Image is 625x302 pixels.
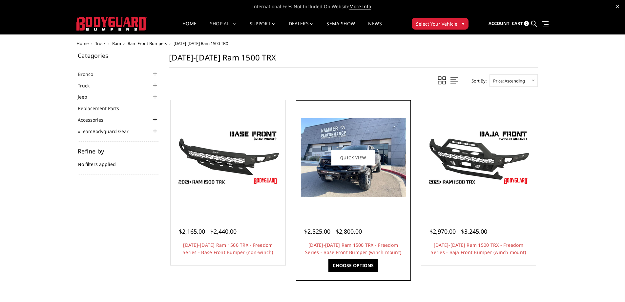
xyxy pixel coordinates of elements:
[78,105,127,112] a: Replacement Parts
[183,242,273,255] a: [DATE]-[DATE] Ram 1500 TRX - Freedom Series - Base Front Bumper (non-winch)
[179,227,237,235] span: $2,165.00 - $2,440.00
[78,148,159,174] div: No filters applied
[489,20,510,26] span: Account
[412,18,469,30] button: Select Your Vehicle
[76,17,147,31] img: BODYGUARD BUMPERS
[326,21,355,34] a: SEMA Show
[78,93,95,100] a: Jeep
[95,40,106,46] a: Truck
[301,118,406,197] img: 2021-2024 Ram 1500 TRX - Freedom Series - Base Front Bumper (winch mount)
[172,102,284,214] a: 2021-2024 Ram 1500 TRX - Freedom Series - Base Front Bumper (non-winch) 2021-2024 Ram 1500 TRX - ...
[431,242,526,255] a: [DATE]-[DATE] Ram 1500 TRX - Freedom Series - Baja Front Bumper (winch mount)
[112,40,121,46] a: Ram
[512,20,523,26] span: Cart
[524,21,529,26] span: 0
[468,76,487,86] label: Sort By:
[416,20,457,27] span: Select Your Vehicle
[250,21,276,34] a: Support
[331,150,375,165] a: Quick view
[78,82,98,89] a: Truck
[289,21,314,34] a: Dealers
[304,227,362,235] span: $2,525.00 - $2,800.00
[78,128,137,135] a: #TeamBodyguard Gear
[78,53,159,58] h5: Categories
[368,21,382,34] a: News
[489,15,510,33] a: Account
[176,128,281,187] img: 2021-2024 Ram 1500 TRX - Freedom Series - Base Front Bumper (non-winch)
[423,102,534,214] a: 2021-2024 Ram 1500 TRX - Freedom Series - Baja Front Bumper (winch mount) 2021-2024 Ram 1500 TRX ...
[305,242,401,255] a: [DATE]-[DATE] Ram 1500 TRX - Freedom Series - Base Front Bumper (winch mount)
[78,71,101,78] a: Bronco
[182,21,197,34] a: Home
[462,20,464,27] span: ▾
[128,40,167,46] a: Ram Front Bumpers
[328,259,378,272] a: Choose Options
[76,40,89,46] a: Home
[78,148,159,154] h5: Refine by
[349,3,371,10] a: More Info
[512,15,529,33] a: Cart 0
[210,21,237,34] a: shop all
[298,102,409,214] a: 2021-2024 Ram 1500 TRX - Freedom Series - Base Front Bumper (winch mount) 2021-2024 Ram 1500 TRX ...
[429,227,487,235] span: $2,970.00 - $3,245.00
[169,53,538,68] h1: [DATE]-[DATE] Ram 1500 TRX
[78,116,112,123] a: Accessories
[174,40,228,46] span: [DATE]-[DATE] Ram 1500 TRX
